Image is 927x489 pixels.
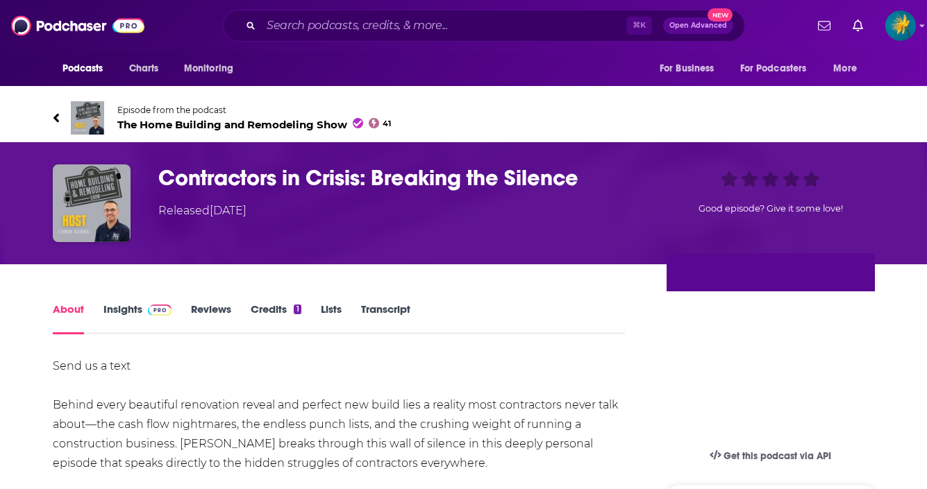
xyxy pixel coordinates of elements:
[660,59,715,78] span: For Business
[812,14,836,37] a: Show notifications dropdown
[361,302,410,334] a: Transcript
[663,17,733,34] button: Open AdvancedNew
[120,55,167,82] a: Charts
[158,203,247,219] div: Released [DATE]
[251,302,301,334] a: Credits1
[731,55,827,82] button: open menu
[885,10,916,41] span: Logged in as heidipallares
[294,304,301,314] div: 1
[626,17,652,35] span: ⌘ K
[117,105,392,115] span: Episode from the podcast
[669,22,727,29] span: Open Advanced
[383,121,391,127] span: 41
[103,302,172,334] a: InsightsPodchaser Pro
[174,55,251,82] button: open menu
[148,304,172,316] img: Podchaser Pro
[321,302,342,334] a: Lists
[847,14,869,37] a: Show notifications dropdown
[184,59,233,78] span: Monitoring
[53,164,131,242] img: Contractors in Crisis: Breaking the Silence
[724,450,831,462] span: Get this podcast via API
[53,359,131,372] a: Send us a text
[708,8,733,22] span: New
[833,59,857,78] span: More
[740,59,807,78] span: For Podcasters
[261,15,626,37] input: Search podcasts, credits, & more...
[223,10,745,42] div: Search podcasts, credits, & more...
[885,10,916,41] img: User Profile
[158,164,644,191] h1: Contractors in Crisis: Breaking the Silence
[62,59,103,78] span: Podcasts
[699,203,843,214] span: Good episode? Give it some love!
[129,59,159,78] span: Charts
[824,55,874,82] button: open menu
[191,302,231,334] a: Reviews
[117,118,392,131] span: The Home Building and Remodeling Show
[650,55,732,82] button: open menu
[699,439,843,473] a: Get this podcast via API
[11,12,144,39] img: Podchaser - Follow, Share and Rate Podcasts
[71,101,104,135] img: The Home Building and Remodeling Show
[53,55,122,82] button: open menu
[53,101,464,135] a: The Home Building and Remodeling ShowEpisode from the podcastThe Home Building and Remodeling Show41
[885,10,916,41] button: Show profile menu
[53,302,84,334] a: About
